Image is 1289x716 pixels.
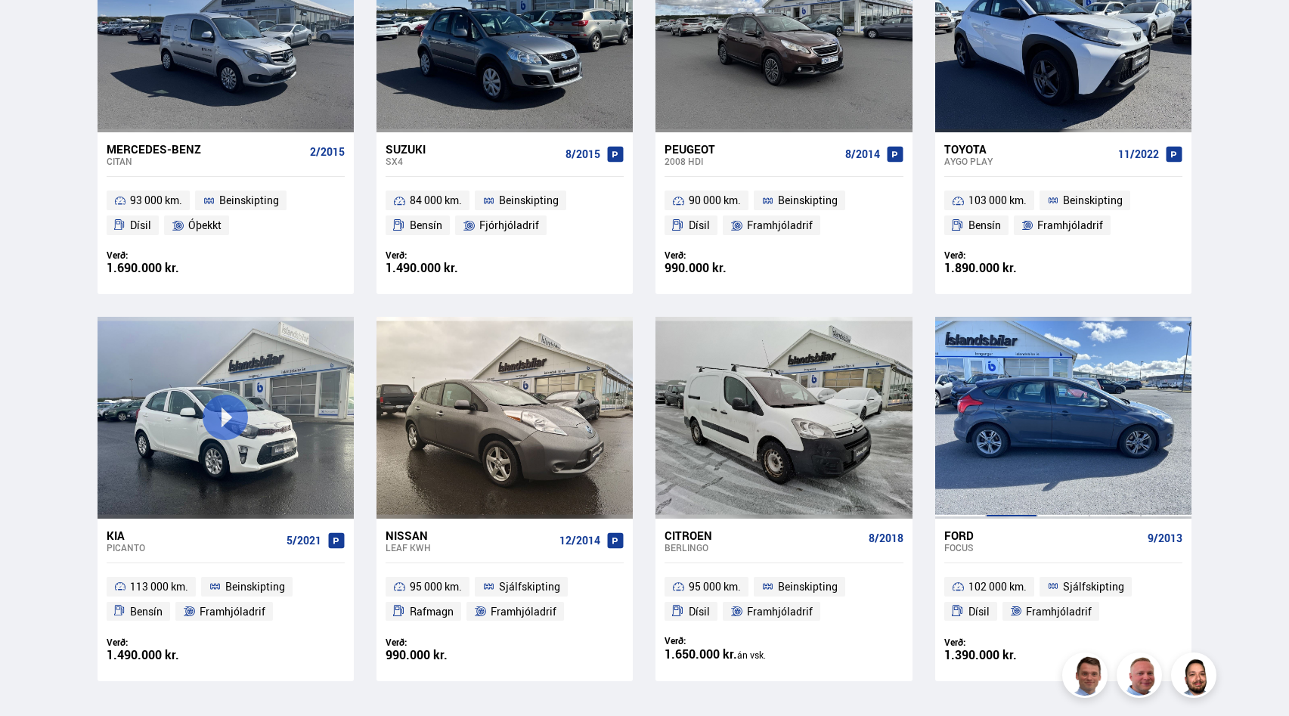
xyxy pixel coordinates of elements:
span: Rafmagn [410,603,454,621]
span: 2/2015 [310,146,345,158]
div: Toyota [944,142,1112,156]
div: 1.890.000 kr. [944,262,1064,274]
div: Aygo PLAY [944,156,1112,166]
div: Berlingo [665,542,862,553]
span: Bensín [968,216,1001,234]
span: 84 000 km. [410,191,462,209]
button: Open LiveChat chat widget [12,6,57,51]
span: Framhjóladrif [747,603,813,621]
span: 12/2014 [559,535,600,547]
span: Beinskipting [1063,191,1123,209]
span: Dísil [689,603,710,621]
div: 1.490.000 kr. [386,262,505,274]
span: án vsk. [737,649,766,661]
a: Toyota Aygo PLAY 11/2022 103 000 km. Beinskipting Bensín Framhjóladrif Verð: 1.890.000 kr. [935,132,1191,294]
span: Dísil [130,216,151,234]
span: 11/2022 [1118,148,1159,160]
span: Framhjóladrif [1037,216,1103,234]
div: Verð: [107,250,226,261]
div: Citroen [665,528,862,542]
span: Sjálfskipting [499,578,560,596]
a: Peugeot 2008 HDI 8/2014 90 000 km. Beinskipting Dísil Framhjóladrif Verð: 990.000 kr. [655,132,912,294]
span: Fjórhjóladrif [479,216,539,234]
div: 1.690.000 kr. [107,262,226,274]
span: Bensín [410,216,442,234]
div: Verð: [386,250,505,261]
span: 90 000 km. [689,191,741,209]
a: Ford Focus 9/2013 102 000 km. Sjálfskipting Dísil Framhjóladrif Verð: 1.390.000 kr. [935,519,1191,682]
span: 103 000 km. [968,191,1027,209]
div: Verð: [386,637,505,648]
div: 990.000 kr. [665,262,784,274]
span: Dísil [968,603,990,621]
span: 95 000 km. [410,578,462,596]
span: Beinskipting [499,191,559,209]
span: 9/2013 [1148,532,1182,544]
span: Framhjóladrif [200,603,265,621]
span: Bensín [130,603,163,621]
div: Verð: [944,637,1064,648]
div: 1.390.000 kr. [944,649,1064,662]
span: Beinskipting [778,578,838,596]
div: Verð: [665,250,784,261]
div: Verð: [944,250,1064,261]
div: Ford [944,528,1142,542]
img: FbJEzSuNWCJXmdc-.webp [1064,655,1110,700]
div: 1.650.000 kr. [665,648,784,662]
span: Óþekkt [188,216,222,234]
span: 8/2014 [845,148,880,160]
span: Framhjóladrif [747,216,813,234]
div: Kia [107,528,280,542]
div: Verð: [107,637,226,648]
div: SX4 [386,156,559,166]
span: 8/2015 [565,148,600,160]
div: 990.000 kr. [386,649,505,662]
a: Suzuki SX4 8/2015 84 000 km. Beinskipting Bensín Fjórhjóladrif Verð: 1.490.000 kr. [376,132,633,294]
div: Leaf KWH [386,542,553,553]
div: Citan [107,156,304,166]
span: 5/2021 [287,535,321,547]
a: Mercedes-Benz Citan 2/2015 93 000 km. Beinskipting Dísil Óþekkt Verð: 1.690.000 kr. [98,132,354,294]
span: 113 000 km. [130,578,188,596]
div: Peugeot [665,142,838,156]
span: Beinskipting [225,578,285,596]
span: 95 000 km. [689,578,741,596]
img: nhp88E3Fdnt1Opn2.png [1173,655,1219,700]
div: Picanto [107,542,280,553]
div: 2008 HDI [665,156,838,166]
div: Suzuki [386,142,559,156]
span: Framhjóladrif [1026,603,1092,621]
span: 102 000 km. [968,578,1027,596]
span: Framhjóladrif [491,603,556,621]
span: 93 000 km. [130,191,182,209]
a: Nissan Leaf KWH 12/2014 95 000 km. Sjálfskipting Rafmagn Framhjóladrif Verð: 990.000 kr. [376,519,633,682]
div: Mercedes-Benz [107,142,304,156]
div: Verð: [665,635,784,646]
div: Nissan [386,528,553,542]
span: Dísil [689,216,710,234]
span: Beinskipting [778,191,838,209]
a: Citroen Berlingo 8/2018 95 000 km. Beinskipting Dísil Framhjóladrif Verð: 1.650.000 kr.án vsk. [655,519,912,682]
div: 1.490.000 kr. [107,649,226,662]
a: Kia Picanto 5/2021 113 000 km. Beinskipting Bensín Framhjóladrif Verð: 1.490.000 kr. [98,519,354,682]
span: Sjálfskipting [1063,578,1124,596]
div: Focus [944,542,1142,553]
img: siFngHWaQ9KaOqBr.png [1119,655,1164,700]
span: Beinskipting [219,191,279,209]
span: 8/2018 [869,532,903,544]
